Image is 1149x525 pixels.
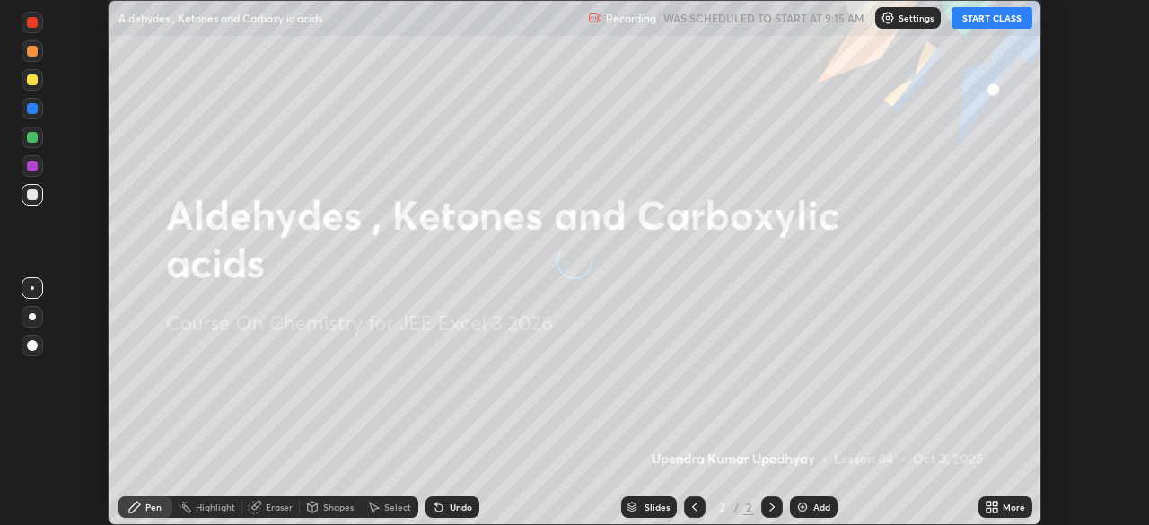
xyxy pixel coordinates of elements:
div: Undo [450,503,472,512]
div: Eraser [266,503,293,512]
p: Settings [899,13,934,22]
img: class-settings-icons [881,11,895,25]
img: recording.375f2c34.svg [588,11,602,25]
div: 2 [713,502,731,512]
div: Add [813,503,830,512]
div: Slides [645,503,670,512]
div: / [734,502,740,512]
div: Select [384,503,411,512]
img: add-slide-button [795,500,810,514]
div: Shapes [323,503,354,512]
div: Pen [145,503,162,512]
h5: WAS SCHEDULED TO START AT 9:15 AM [663,10,864,26]
p: Recording [606,12,656,25]
p: Aldehydes , Ketones and Carboxylic acids [118,11,322,25]
div: 2 [743,499,754,515]
div: More [1003,503,1025,512]
button: START CLASS [952,7,1032,29]
div: Highlight [196,503,235,512]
